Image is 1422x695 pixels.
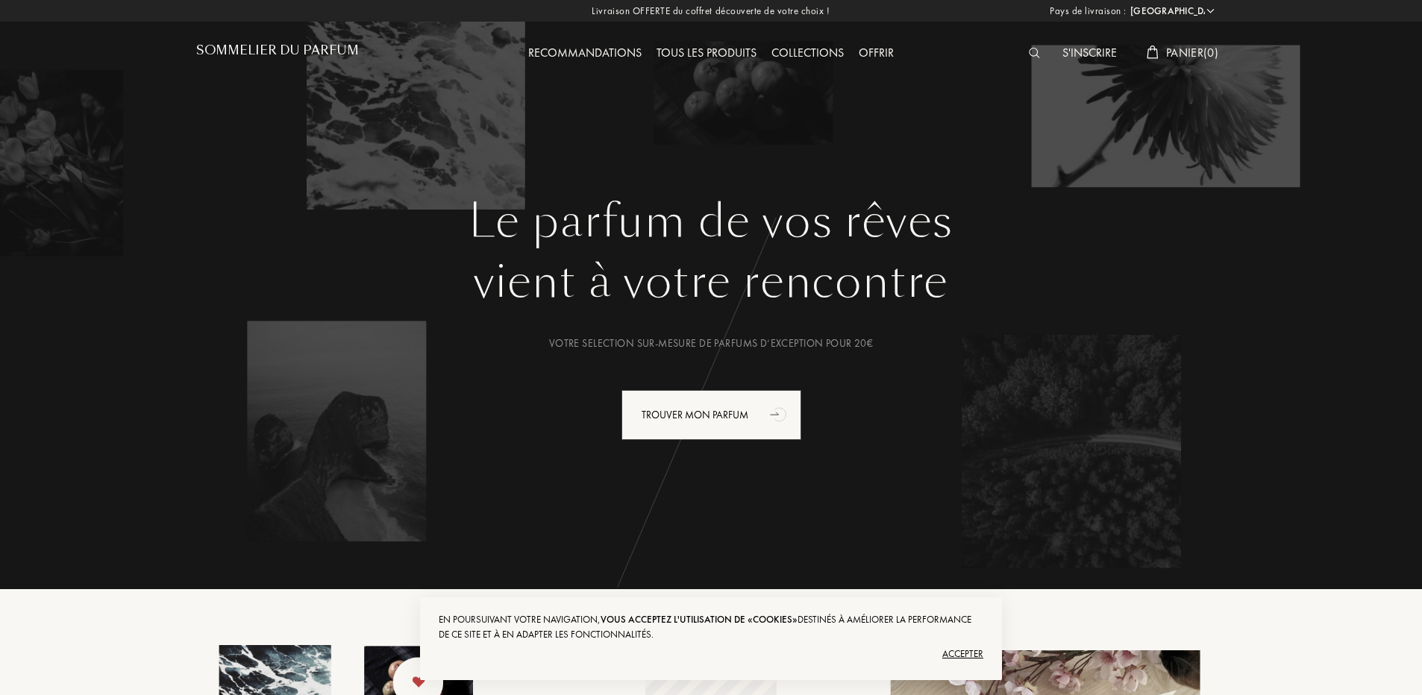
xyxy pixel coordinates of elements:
[601,613,798,626] span: vous acceptez l'utilisation de «cookies»
[649,45,764,60] a: Tous les produits
[207,336,1215,351] div: Votre selection sur-mesure de parfums d’exception pour 20€
[1029,48,1040,58] img: search_icn_white.svg
[764,45,851,60] a: Collections
[765,399,795,429] div: animation
[521,45,649,60] a: Recommandations
[851,44,901,63] div: Offrir
[1055,45,1124,60] a: S'inscrire
[1147,45,1159,59] img: cart_white.svg
[1166,45,1218,60] span: Panier ( 0 )
[196,43,359,63] a: Sommelier du Parfum
[851,45,901,60] a: Offrir
[1055,44,1124,63] div: S'inscrire
[196,43,359,57] h1: Sommelier du Parfum
[521,44,649,63] div: Recommandations
[207,248,1215,315] div: vient à votre rencontre
[621,390,801,440] div: Trouver mon parfum
[1050,4,1127,19] span: Pays de livraison :
[439,612,983,642] div: En poursuivant votre navigation, destinés à améliorer la performance de ce site et à en adapter l...
[764,44,851,63] div: Collections
[439,642,983,666] div: Accepter
[207,195,1215,248] h1: Le parfum de vos rêves
[610,390,812,440] a: Trouver mon parfumanimation
[649,44,764,63] div: Tous les produits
